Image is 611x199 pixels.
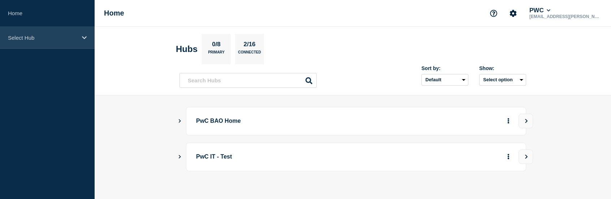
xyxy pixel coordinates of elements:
[528,7,552,14] button: PWC
[486,6,501,21] button: Support
[196,114,396,128] p: PwC BAO Home
[479,74,526,86] button: Select option
[421,74,468,86] select: Sort by
[178,154,182,160] button: Show Connected Hubs
[104,9,124,17] h1: Home
[176,44,198,54] h2: Hubs
[528,14,603,19] p: [EMAIL_ADDRESS][PERSON_NAME][DOMAIN_NAME]
[196,150,396,164] p: PwC IT - Test
[504,150,513,164] button: More actions
[421,65,468,71] div: Sort by:
[479,65,526,71] div: Show:
[178,118,182,124] button: Show Connected Hubs
[179,73,317,88] input: Search Hubs
[209,41,224,50] p: 0/8
[8,35,77,41] p: Select Hub
[506,6,521,21] button: Account settings
[519,150,533,164] button: View
[504,114,513,128] button: More actions
[519,114,533,128] button: View
[208,50,225,58] p: Primary
[241,41,258,50] p: 2/16
[238,50,261,58] p: Connected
